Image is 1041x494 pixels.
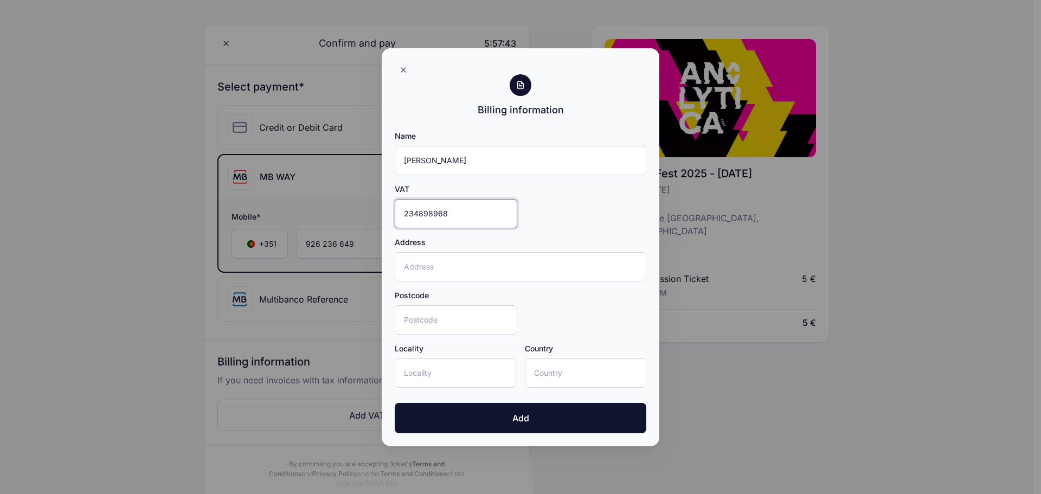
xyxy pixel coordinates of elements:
[395,305,517,335] input: Postcode
[395,146,646,175] input: Name
[395,237,426,248] label: Address
[395,358,516,388] input: Locality
[395,184,409,195] label: VAT
[512,412,529,425] span: Add
[395,131,416,142] label: Name
[395,199,517,228] input: VAT
[478,102,564,118] div: Billing information
[395,290,429,301] label: Postcode
[395,403,646,433] button: Add
[525,358,646,388] input: Country
[395,252,646,281] input: Address
[395,343,423,354] label: Locality
[525,343,553,354] label: Country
